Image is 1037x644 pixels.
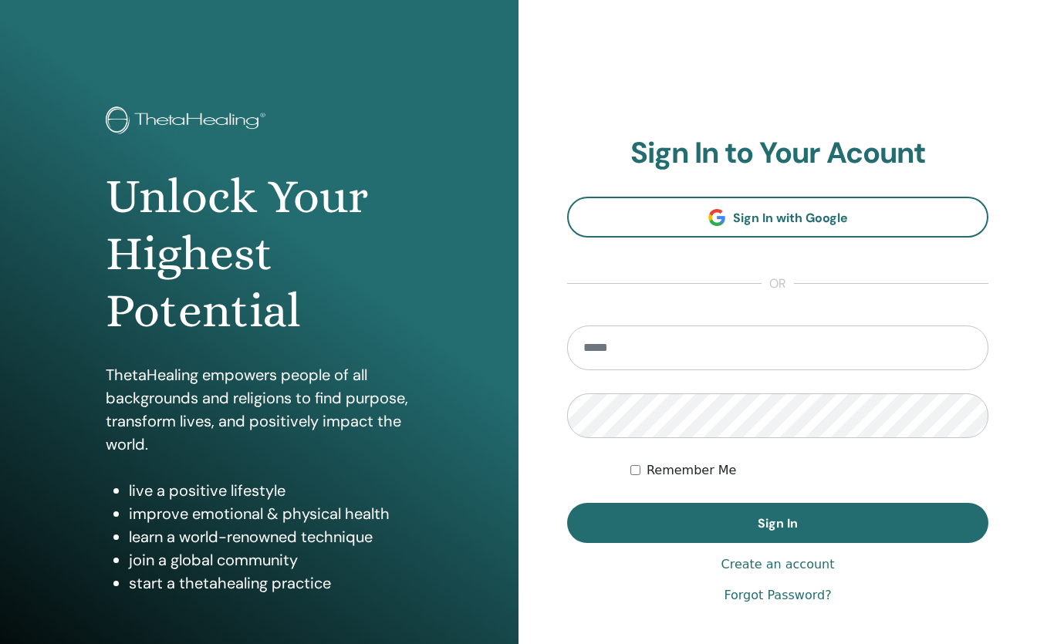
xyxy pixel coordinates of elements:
[733,210,848,226] span: Sign In with Google
[758,515,798,531] span: Sign In
[762,275,794,293] span: or
[647,461,737,480] label: Remember Me
[567,197,988,238] a: Sign In with Google
[721,555,834,574] a: Create an account
[106,363,413,456] p: ThetaHealing empowers people of all backgrounds and religions to find purpose, transform lives, a...
[724,586,831,605] a: Forgot Password?
[129,572,413,595] li: start a thetahealing practice
[106,168,413,340] h1: Unlock Your Highest Potential
[129,525,413,548] li: learn a world-renowned technique
[129,479,413,502] li: live a positive lifestyle
[567,503,988,543] button: Sign In
[129,548,413,572] li: join a global community
[129,502,413,525] li: improve emotional & physical health
[630,461,988,480] div: Keep me authenticated indefinitely or until I manually logout
[567,136,988,171] h2: Sign In to Your Acount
